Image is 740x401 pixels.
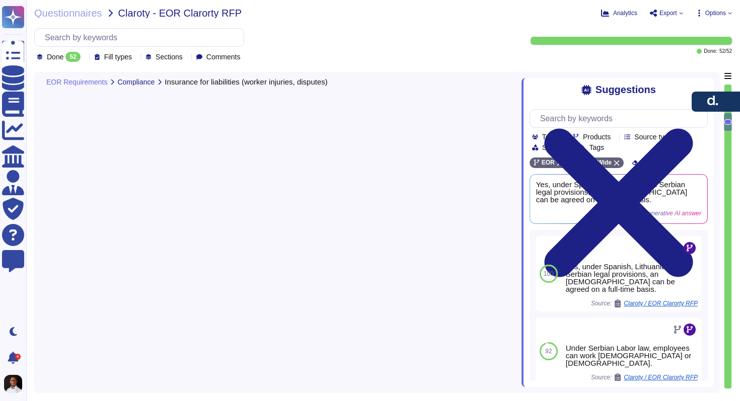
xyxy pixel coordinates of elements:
div: Under Serbian Labor law, employees can work [DEMOGRAPHIC_DATA] or [DEMOGRAPHIC_DATA]. [566,344,698,367]
span: Questionnaires [34,8,102,18]
div: 52 [65,52,80,62]
button: user [2,373,29,395]
span: Done [47,53,63,60]
button: Analytics [601,9,637,17]
span: Analytics [613,10,637,16]
span: 100 [544,271,554,277]
span: EOR Requirements [46,78,107,86]
div: 4 [15,354,21,360]
input: Search by keywords [40,29,244,46]
img: user [4,375,22,393]
span: Export [659,10,677,16]
span: Insurance for liabilities (worker injuries, disputes) [165,78,327,86]
span: Done: [704,49,717,54]
span: 52 / 52 [719,49,732,54]
input: Search by keywords [535,110,707,127]
span: Compliance [117,78,155,86]
span: Sections [156,53,183,60]
span: Comments [206,53,241,60]
span: Claroty / EOR Clarorty RFP [624,374,698,380]
span: Fill types [104,53,132,60]
span: 92 [545,348,552,354]
span: Claroty - EOR Clarorty RFP [118,8,242,18]
span: Options [705,10,726,16]
span: Source: [591,373,698,381]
